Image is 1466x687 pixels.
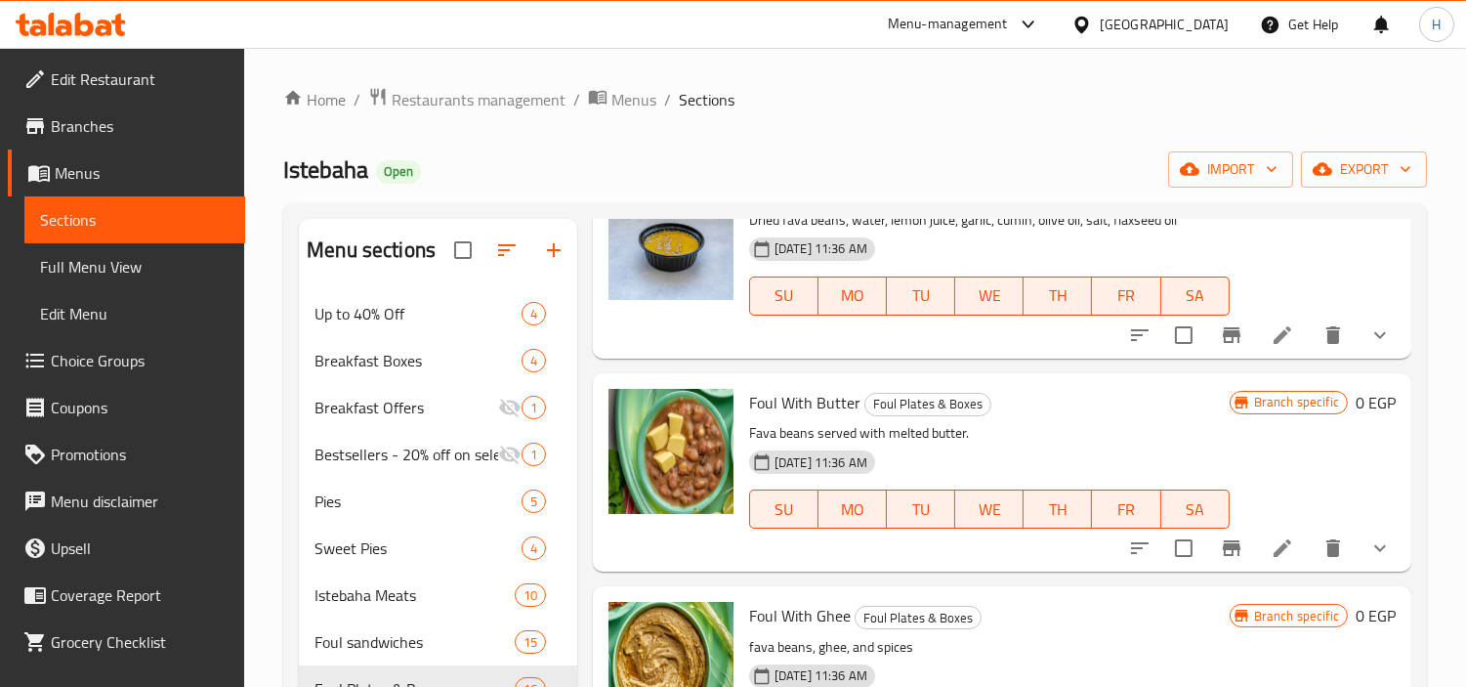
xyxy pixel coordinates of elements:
[522,396,546,419] div: items
[1432,14,1441,35] span: H
[314,537,522,560] div: Sweet Pies
[887,490,955,529] button: TU
[530,227,577,274] button: Add section
[314,490,522,513] span: Pies
[679,88,734,111] span: Sections
[1208,312,1255,359] button: Branch-specific-item
[864,393,991,416] div: Foul Plates & Boxes
[749,388,860,417] span: Foul With Butter
[1168,151,1293,188] button: import
[522,349,546,372] div: items
[895,281,947,310] span: TU
[963,281,1016,310] span: WE
[299,290,577,337] div: Up to 40% Off4
[1116,525,1163,572] button: sort-choices
[1357,312,1403,359] button: show more
[392,88,565,111] span: Restaurants management
[483,227,530,274] span: Sort sections
[498,396,522,419] svg: Inactive section
[1031,495,1084,524] span: TH
[354,88,360,111] li: /
[314,349,522,372] div: Breakfast Boxes
[1356,389,1396,416] h6: 0 EGP
[307,236,436,265] h2: Menu sections
[8,619,245,666] a: Grocery Checklist
[515,583,546,607] div: items
[314,396,498,419] span: Breakfast Offers
[1310,525,1357,572] button: delete
[299,431,577,478] div: Bestsellers - 20% off on selected items1
[523,446,545,464] span: 1
[1184,157,1278,182] span: import
[1100,281,1152,310] span: FR
[1031,281,1084,310] span: TH
[749,635,1230,660] p: fava beans, ghee, and spices
[8,572,245,619] a: Coverage Report
[299,337,577,384] div: Breakfast Boxes4
[522,490,546,513] div: items
[1024,490,1092,529] button: TH
[51,114,230,138] span: Branches
[442,230,483,271] span: Select all sections
[887,277,955,316] button: TU
[299,525,577,572] div: Sweet Pies4
[498,443,522,466] svg: Inactive section
[1271,323,1294,347] a: Edit menu item
[523,539,545,558] span: 4
[24,290,245,337] a: Edit Menu
[1100,495,1152,524] span: FR
[1317,157,1411,182] span: export
[1163,315,1204,356] span: Select to update
[515,630,546,654] div: items
[376,163,421,180] span: Open
[314,583,514,607] span: Istebaha Meats
[856,607,981,629] span: Foul Plates & Boxes
[758,495,811,524] span: SU
[283,148,368,192] span: Istebaha
[1092,277,1160,316] button: FR
[283,88,346,111] a: Home
[40,208,230,232] span: Sections
[51,537,230,560] span: Upsell
[608,175,733,300] img: Foul With Flaxseed Oil Box
[314,302,522,325] span: Up to 40% Off
[8,525,245,572] a: Upsell
[749,208,1230,233] p: Dried fava beans, water, lemon juice, garlic, cumin, olive oil, salt, flaxseed oil
[299,478,577,525] div: Pies5
[955,490,1024,529] button: WE
[1368,323,1392,347] svg: Show Choices
[826,281,879,310] span: MO
[1208,525,1255,572] button: Branch-specific-item
[523,352,545,370] span: 4
[523,493,545,511] span: 5
[516,633,545,652] span: 15
[749,601,851,630] span: Foul With Ghee
[1169,495,1222,524] span: SA
[1246,393,1347,411] span: Branch specific
[1357,525,1403,572] button: show more
[522,537,546,560] div: items
[588,87,656,112] a: Menus
[749,421,1230,446] p: Fava beans served with melted butter.
[8,478,245,525] a: Menu disclaimer
[1301,151,1427,188] button: export
[1271,537,1294,560] a: Edit menu item
[314,630,514,654] div: Foul sandwiches
[523,305,545,323] span: 4
[1116,312,1163,359] button: sort-choices
[1163,528,1204,569] span: Select to update
[611,88,656,111] span: Menus
[314,443,498,466] span: Bestsellers - 20% off on selected items
[40,255,230,279] span: Full Menu View
[299,619,577,666] div: Foul sandwiches15
[51,490,230,513] span: Menu disclaimer
[523,399,545,417] span: 1
[299,572,577,619] div: Istebaha Meats10
[51,583,230,607] span: Coverage Report
[767,453,875,472] span: [DATE] 11:36 AM
[895,495,947,524] span: TU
